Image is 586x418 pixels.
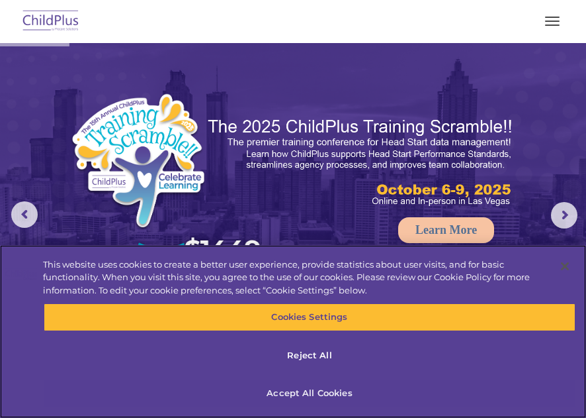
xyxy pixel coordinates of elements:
a: Learn More [398,217,494,243]
button: Accept All Cookies [44,380,575,407]
button: Close [550,252,579,281]
button: Cookies Settings [44,303,575,331]
img: ChildPlus by Procare Solutions [20,6,82,37]
div: This website uses cookies to create a better user experience, provide statistics about user visit... [43,258,546,297]
button: Reject All [44,342,575,370]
